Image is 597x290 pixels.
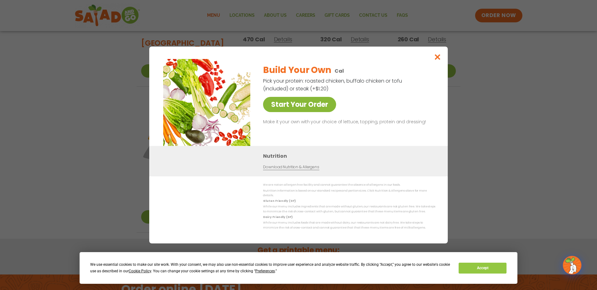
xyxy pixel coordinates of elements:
[263,188,435,198] p: Nutrition information is based on our standard recipes and portion sizes. Click Nutrition & Aller...
[428,47,448,67] button: Close modal
[163,59,250,146] img: Featured product photo for Build Your Own
[263,152,438,160] h3: Nutrition
[129,269,151,273] span: Cookie Policy
[459,263,507,274] button: Accept
[255,269,275,273] span: Preferences
[263,64,331,77] h2: Build Your Own
[263,204,435,214] p: While our menu includes ingredients that are made without gluten, our restaurants are not gluten ...
[263,118,433,126] p: Make it your own with your choice of lettuce, topping, protein and dressing!
[263,215,292,219] strong: Dairy Friendly (DF)
[263,220,435,230] p: While our menu includes foods that are made without dairy, our restaurants are not dairy free. We...
[563,256,581,274] img: wpChatIcon
[263,183,435,187] p: We are not an allergen free facility and cannot guarantee the absence of allergens in our foods.
[263,199,295,203] strong: Gluten Friendly (GF)
[80,252,517,284] div: Cookie Consent Prompt
[263,97,336,112] a: Start Your Order
[335,67,344,75] p: Cal
[263,164,319,170] a: Download Nutrition & Allergens
[90,261,451,274] div: We use essential cookies to make our site work. With your consent, we may also use non-essential ...
[263,77,403,93] p: Pick your protein: roasted chicken, buffalo chicken or tofu (included) or steak (+$1.20)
